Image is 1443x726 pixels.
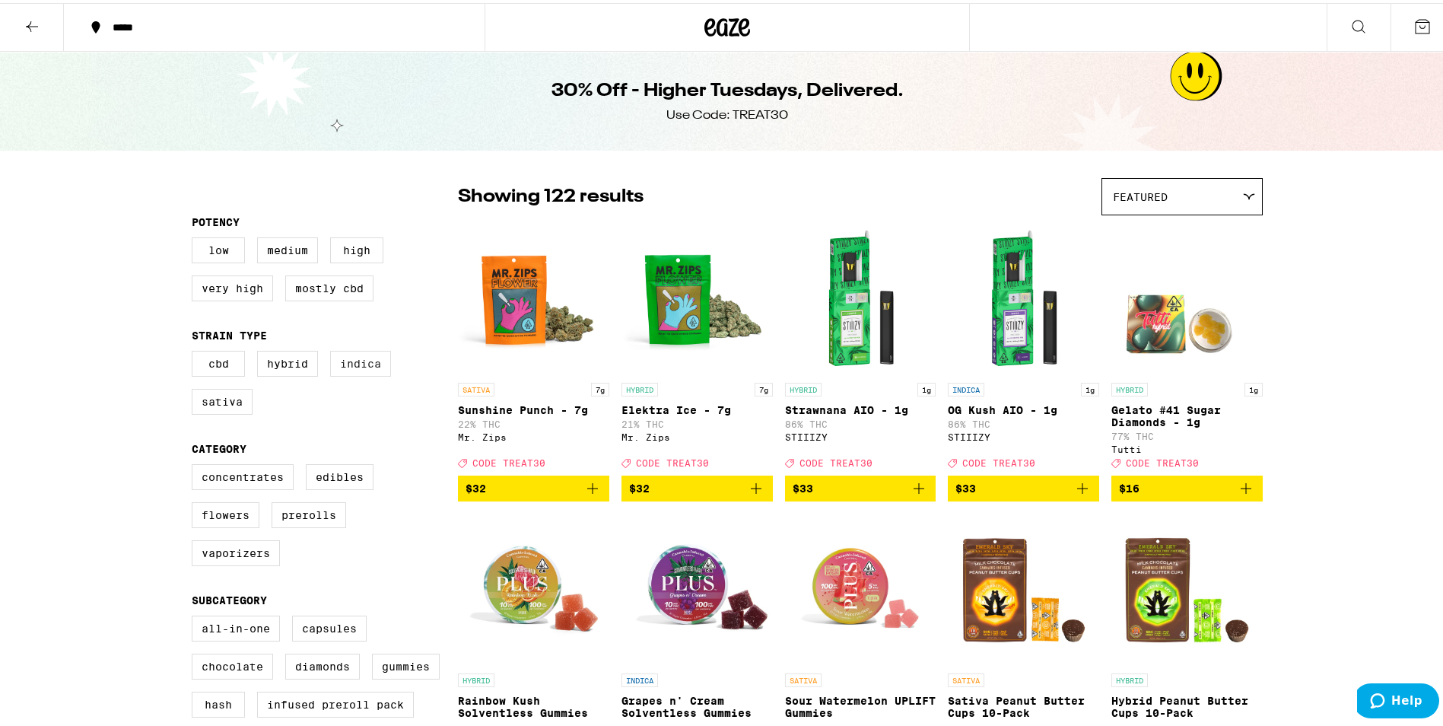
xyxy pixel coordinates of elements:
[458,220,609,372] img: Mr. Zips - Sunshine Punch - 7g
[192,689,245,715] label: Hash
[1111,441,1263,451] div: Tutti
[785,692,936,716] p: Sour Watermelon UPLIFT Gummies
[1111,428,1263,438] p: 77% THC
[621,511,773,663] img: PLUS - Grapes n' Cream Solventless Gummies
[948,416,1099,426] p: 86% THC
[948,220,1099,473] a: Open page for OG Kush AIO - 1g from STIIIZY
[785,401,936,413] p: Strawnana AIO - 1g
[192,651,273,677] label: Chocolate
[458,380,494,393] p: SATIVA
[472,455,545,465] span: CODE TREAT30
[1113,188,1168,200] span: Featured
[591,380,609,393] p: 7g
[1111,220,1263,372] img: Tutti - Gelato #41 Sugar Diamonds - 1g
[621,380,658,393] p: HYBRID
[799,455,872,465] span: CODE TREAT30
[948,220,1099,372] img: STIIIZY - OG Kush AIO - 1g
[192,348,245,374] label: CBD
[372,651,440,677] label: Gummies
[962,455,1035,465] span: CODE TREAT30
[330,348,391,374] label: Indica
[1111,220,1263,473] a: Open page for Gelato #41 Sugar Diamonds - 1g from Tutti
[1111,473,1263,498] button: Add to bag
[272,499,346,525] label: Prerolls
[306,461,373,487] label: Edibles
[785,220,936,372] img: STIIIZY - Strawnana AIO - 1g
[785,220,936,473] a: Open page for Strawnana AIO - 1g from STIIIZY
[292,613,367,638] label: Capsules
[458,670,494,684] p: HYBRID
[466,479,486,492] span: $32
[666,104,788,121] div: Use Code: TREAT30
[785,473,936,498] button: Add to bag
[192,326,267,339] legend: Strain Type
[629,479,650,492] span: $32
[917,380,936,393] p: 1g
[192,591,267,603] legend: Subcategory
[192,537,280,563] label: Vaporizers
[948,692,1099,716] p: Sativa Peanut Butter Cups 10-Pack
[257,234,318,260] label: Medium
[621,416,773,426] p: 21% THC
[1111,511,1263,663] img: Emerald Sky - Hybrid Peanut Butter Cups 10-Pack
[285,651,360,677] label: Diamonds
[192,386,253,412] label: Sativa
[192,272,273,298] label: Very High
[1081,380,1099,393] p: 1g
[330,234,383,260] label: High
[192,213,240,225] legend: Potency
[458,416,609,426] p: 22% THC
[621,401,773,413] p: Elektra Ice - 7g
[1126,455,1199,465] span: CODE TREAT30
[621,220,773,473] a: Open page for Elektra Ice - 7g from Mr. Zips
[948,511,1099,663] img: Emerald Sky - Sativa Peanut Butter Cups 10-Pack
[285,272,373,298] label: Mostly CBD
[948,670,984,684] p: SATIVA
[785,670,822,684] p: SATIVA
[636,455,709,465] span: CODE TREAT30
[458,473,609,498] button: Add to bag
[458,401,609,413] p: Sunshine Punch - 7g
[785,511,936,663] img: PLUS - Sour Watermelon UPLIFT Gummies
[785,429,936,439] div: STIIIZY
[1111,380,1148,393] p: HYBRID
[257,348,318,374] label: Hybrid
[192,440,246,452] legend: Category
[1357,680,1439,718] iframe: Opens a widget where you can find more information
[755,380,773,393] p: 7g
[458,429,609,439] div: Mr. Zips
[192,461,294,487] label: Concentrates
[621,220,773,372] img: Mr. Zips - Elektra Ice - 7g
[458,692,609,716] p: Rainbow Kush Solventless Gummies
[192,234,245,260] label: Low
[621,429,773,439] div: Mr. Zips
[621,670,658,684] p: INDICA
[192,499,259,525] label: Flowers
[551,75,904,101] h1: 30% Off - Higher Tuesdays, Delivered.
[621,692,773,716] p: Grapes n' Cream Solventless Gummies
[948,401,1099,413] p: OG Kush AIO - 1g
[1111,401,1263,425] p: Gelato #41 Sugar Diamonds - 1g
[793,479,813,492] span: $33
[621,473,773,498] button: Add to bag
[192,613,280,638] label: All-In-One
[257,689,414,715] label: Infused Preroll Pack
[785,380,822,393] p: HYBRID
[458,181,644,207] p: Showing 122 results
[785,416,936,426] p: 86% THC
[955,479,976,492] span: $33
[458,511,609,663] img: PLUS - Rainbow Kush Solventless Gummies
[1111,670,1148,684] p: HYBRID
[1244,380,1263,393] p: 1g
[948,380,984,393] p: INDICA
[1111,692,1263,716] p: Hybrid Peanut Butter Cups 10-Pack
[1119,479,1139,492] span: $16
[458,220,609,473] a: Open page for Sunshine Punch - 7g from Mr. Zips
[948,473,1099,498] button: Add to bag
[948,429,1099,439] div: STIIIZY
